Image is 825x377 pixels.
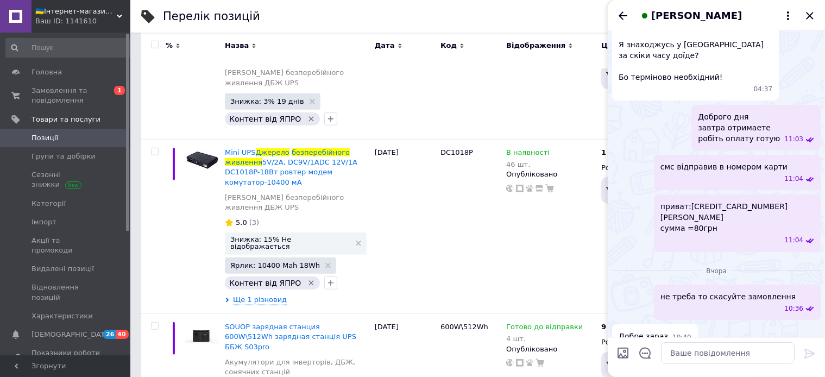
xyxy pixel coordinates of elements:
[506,335,583,343] div: 4 шт.
[601,148,624,156] b: 1 100
[32,133,58,143] span: Позиції
[601,322,631,332] div: ₴
[32,348,100,368] span: Показники роботи компанії
[784,236,803,245] span: 11:04 10.10.2025
[233,295,287,305] span: Ще 1 різновид
[103,330,116,339] span: 26
[32,330,112,340] span: [DEMOGRAPHIC_DATA]
[660,201,788,234] span: приват:[CREDIT_CARD_NUMBER] [PERSON_NAME] сумма =80грн
[225,158,357,186] span: 5V/2A, DC9V/1ADC 12V/1A DC1018P-18Вт ровтер модем комутатор-10400 мА
[229,115,301,123] span: Контент від ЯПРО
[784,135,803,144] span: 11:03 10.10.2025
[803,9,816,22] button: Закрити
[32,170,100,190] span: Сезонні знижки
[32,199,66,209] span: Категорії
[619,331,668,342] span: Добре зараз
[506,148,550,160] span: В наявності
[698,111,780,144] span: Доброго дня завтра отримаете робіть оплату готую
[440,148,473,156] span: DC1018P
[185,148,219,169] img: Mini UPS Источник бесперебойного питания 5V/2A,DC9V/1ADC 12V/1A DC1018P-18Вт ровтер модем коммута...
[32,311,93,321] span: Характеристики
[225,357,369,377] a: Акумулятори для інверторів, ДБЖ, сонячних станцій
[35,16,130,26] div: Ваш ID: 1141610
[225,148,357,186] a: Mini UPSДжерелобезперебійногоживлення5V/2A, DC9V/1ADC 12V/1A DC1018P-18Вт ровтер модем комутатор-...
[236,218,247,227] span: 5.0
[440,41,457,51] span: Код
[601,337,665,347] div: Роздріб
[35,7,117,16] span: 🇺🇦Інтернет-магазин "VM24" - Відправлення товарів в день замовлення.
[506,169,596,179] div: Опубліковано
[225,158,262,166] span: живлення
[651,9,742,23] span: [PERSON_NAME]
[292,148,350,156] span: безперебійного
[660,161,788,172] span: смс відправив в номером карти
[32,67,62,77] span: Головна
[307,279,316,287] svg: Видалити мітку
[612,265,821,276] div: 11.10.2025
[372,139,438,313] div: [DATE]
[114,86,125,95] span: 1
[163,11,260,22] div: Перелік позицій
[229,279,301,287] span: Контент від ЯПРО
[230,98,304,105] span: Знижка: 3% 19 днів
[166,41,173,51] span: %
[440,323,488,331] span: 600W\512Wh
[372,15,438,139] div: [DATE]
[506,344,596,354] div: Опубліковано
[784,174,803,184] span: 11:04 10.10.2025
[506,323,583,334] span: Готово до відправки
[256,148,289,156] span: Джерело
[601,41,620,51] span: Ціна
[249,218,259,227] span: (3)
[116,330,128,339] span: 40
[225,41,249,51] span: Назва
[185,322,219,348] img: SOUOP зарядная станция 600W\512Wh зарядная станцІя UPS ББЖ S03pro
[230,236,350,250] span: Знижка: 15% Не відображається
[5,38,134,58] input: Пошук
[32,115,100,124] span: Товари та послуги
[32,86,100,105] span: Замовлення та повідомлення
[660,291,796,302] span: не треба то скасуйте замовлення
[672,333,691,342] span: 10:40 11.10.2025
[230,262,320,269] span: Ярлик: 10400 Mah 18Wh
[784,304,803,313] span: 10:36 11.10.2025
[754,85,773,94] span: 04:37 10.10.2025
[32,264,94,274] span: Видалені позиції
[225,68,369,87] a: [PERSON_NAME] безперебійного живлення ДБЖ UPS
[702,267,731,276] span: Вчора
[601,163,665,173] div: Роздріб
[32,217,56,227] span: Імпорт
[225,148,255,156] span: Mini UPS
[32,152,96,161] span: Групи та добірки
[616,9,629,22] button: Назад
[601,323,624,331] b: 9 900
[225,193,369,212] a: [PERSON_NAME] безперебійного живлення ДБЖ UPS
[638,9,795,23] button: [PERSON_NAME]
[601,148,631,158] div: ₴
[307,115,316,123] svg: Видалити мітку
[375,41,395,51] span: Дата
[506,160,550,168] div: 46 шт.
[638,346,652,360] button: Відкрити шаблони відповідей
[32,282,100,302] span: Відновлення позицій
[506,41,565,51] span: Відображення
[32,236,100,255] span: Акції та промокоди
[225,323,356,350] a: SOUOP зарядная станция 600W\512Wh зарядная станцІя UPS ББЖ S03pro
